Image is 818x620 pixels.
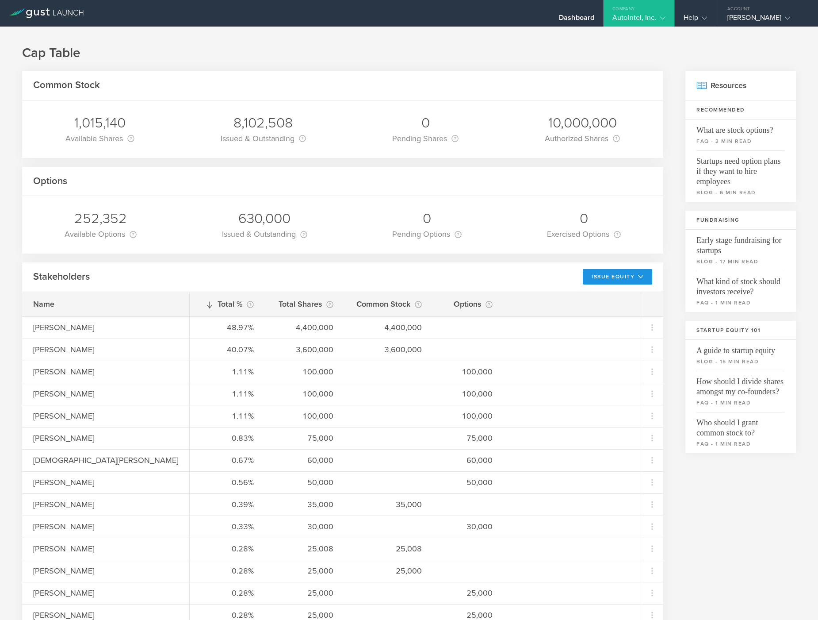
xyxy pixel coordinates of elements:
div: 100,000 [276,366,333,377]
div: [PERSON_NAME] [33,432,200,444]
a: How should I divide shares amongst my co-founders?faq - 1 min read [685,371,796,412]
div: 8,102,508 [221,114,306,132]
a: What are stock options?faq - 3 min read [685,119,796,150]
span: A guide to startup equity [696,340,785,356]
div: [PERSON_NAME] [33,322,200,333]
div: Exercised Options [547,228,621,240]
div: 10,000,000 [545,114,620,132]
div: 3,600,000 [276,344,333,355]
h3: Recommended [685,100,796,119]
div: Name [33,298,200,310]
div: 1.11% [201,388,254,400]
div: 0.33% [201,521,254,532]
div: 0.67% [201,454,254,466]
div: [PERSON_NAME] [33,366,200,377]
small: faq - 1 min read [696,299,785,307]
div: 0.83% [201,432,254,444]
div: 1.11% [201,410,254,422]
div: Issued & Outstanding [222,228,307,240]
span: What are stock options? [696,119,785,135]
h3: Fundraising [685,211,796,230]
div: Common Stock [355,298,422,310]
a: Startups need option plans if they want to hire employeesblog - 6 min read [685,150,796,202]
div: 0.28% [201,565,254,577]
div: 30,000 [276,521,333,532]
div: [PERSON_NAME] [727,13,803,27]
div: 50,000 [276,477,333,488]
div: [PERSON_NAME] [33,344,200,355]
span: Early stage fundraising for startups [696,230,785,256]
div: 75,000 [444,432,493,444]
div: 0.28% [201,587,254,599]
div: [PERSON_NAME] [33,565,200,577]
div: 630,000 [222,209,307,228]
a: Early stage fundraising for startupsblog - 17 min read [685,230,796,271]
a: What kind of stock should investors receive?faq - 1 min read [685,271,796,312]
div: 30,000 [444,521,493,532]
div: Total % [201,298,254,310]
div: 25,008 [355,543,422,555]
div: Pending Options [392,228,462,240]
div: 75,000 [276,432,333,444]
div: 1.11% [201,366,254,377]
a: A guide to startup equityblog - 15 min read [685,340,796,371]
div: Dashboard [559,13,594,27]
div: 25,000 [276,565,333,577]
small: faq - 1 min read [696,440,785,448]
div: 35,000 [355,499,422,510]
div: 0.28% [201,543,254,555]
div: 25,000 [444,587,493,599]
div: 100,000 [444,388,493,400]
h2: Stakeholders [33,270,90,283]
span: How should I divide shares amongst my co-founders? [696,371,785,397]
h2: Common Stock [33,79,100,92]
h1: Cap Table [22,44,796,62]
div: 100,000 [276,388,333,400]
div: 48.97% [201,322,254,333]
div: 4,400,000 [276,322,333,333]
div: Options [444,298,493,310]
div: [PERSON_NAME] [33,410,200,422]
div: [PERSON_NAME] [33,521,200,532]
div: 0 [392,209,462,228]
div: [PERSON_NAME] [33,543,200,555]
div: 0.39% [201,499,254,510]
div: 252,352 [65,209,137,228]
div: 3,600,000 [355,344,422,355]
div: Issued & Outstanding [221,132,306,145]
div: 40.07% [201,344,254,355]
div: 0.56% [201,477,254,488]
span: Startups need option plans if they want to hire employees [696,150,785,187]
small: blog - 6 min read [696,189,785,196]
div: 35,000 [276,499,333,510]
small: blog - 15 min read [696,358,785,366]
div: 100,000 [444,410,493,422]
div: [PERSON_NAME] [33,499,200,510]
div: [PERSON_NAME] [33,477,200,488]
small: faq - 3 min read [696,137,785,145]
div: Authorized Shares [545,132,620,145]
div: AutoIntel, Inc. [612,13,665,27]
div: Total Shares [276,298,333,310]
div: [DEMOGRAPHIC_DATA][PERSON_NAME] [33,454,200,466]
iframe: Chat Widget [774,578,818,620]
h2: Options [33,175,67,188]
div: [PERSON_NAME] [33,587,200,599]
div: 50,000 [444,477,493,488]
div: 25,000 [276,587,333,599]
div: Available Options [65,228,137,240]
small: faq - 1 min read [696,399,785,407]
div: 1,015,140 [65,114,134,132]
div: 25,000 [355,565,422,577]
h2: Resources [685,71,796,100]
div: 25,008 [276,543,333,555]
span: What kind of stock should investors receive? [696,271,785,297]
div: Help [684,13,707,27]
small: blog - 17 min read [696,258,785,266]
div: 0 [392,114,459,132]
button: Issue Equity [583,269,652,285]
div: [PERSON_NAME] [33,388,200,400]
div: 60,000 [444,454,493,466]
h3: Startup Equity 101 [685,321,796,340]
